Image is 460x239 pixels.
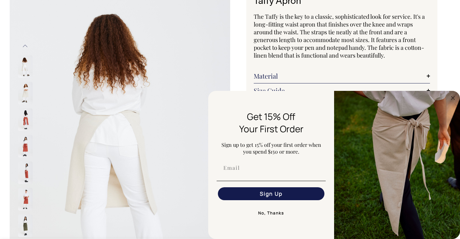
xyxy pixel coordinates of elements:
[18,135,33,158] img: rust
[334,91,460,239] img: 5e34ad8f-4f05-4173-92a8-ea475ee49ac9.jpeg
[18,82,33,104] img: natural
[18,188,33,211] img: rust
[18,108,33,131] img: rust
[239,123,303,135] span: Your First Order
[221,141,321,155] span: Sign up to get 15% off your first order when you spend $150 or more.
[18,55,33,78] img: natural
[254,72,430,80] a: Material
[217,207,326,220] button: No, Thanks
[449,94,457,102] button: Close dialog
[18,214,33,237] img: olive
[247,110,295,123] span: Get 15% Off
[254,87,430,94] a: Size Guide
[18,161,33,184] img: rust
[218,187,324,200] button: Sign Up
[254,13,425,59] span: The Taffy is the key to a classic, sophisticated look for service. It's a long-fitting waist apro...
[20,39,30,53] button: Previous
[218,161,324,174] input: Email
[217,181,326,181] img: underline
[208,91,460,239] div: FLYOUT Form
